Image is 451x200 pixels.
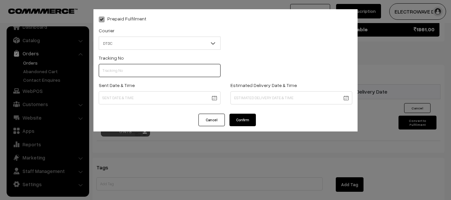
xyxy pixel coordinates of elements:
input: Estimated Delivery Date & Time [230,91,352,104]
input: Sent Date & Time [99,91,221,104]
span: DTDC [99,38,220,49]
label: Courier [99,27,115,34]
input: Tracking No [99,64,221,77]
label: Tracking No [99,54,124,61]
button: Confirm [229,114,256,126]
label: Prepaid Fulfilment [99,15,146,22]
button: Cancel [198,114,225,126]
label: Estimated Delivery Date & Time [230,82,297,89]
label: Sent Date & Time [99,82,135,89]
span: DTDC [99,37,221,50]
